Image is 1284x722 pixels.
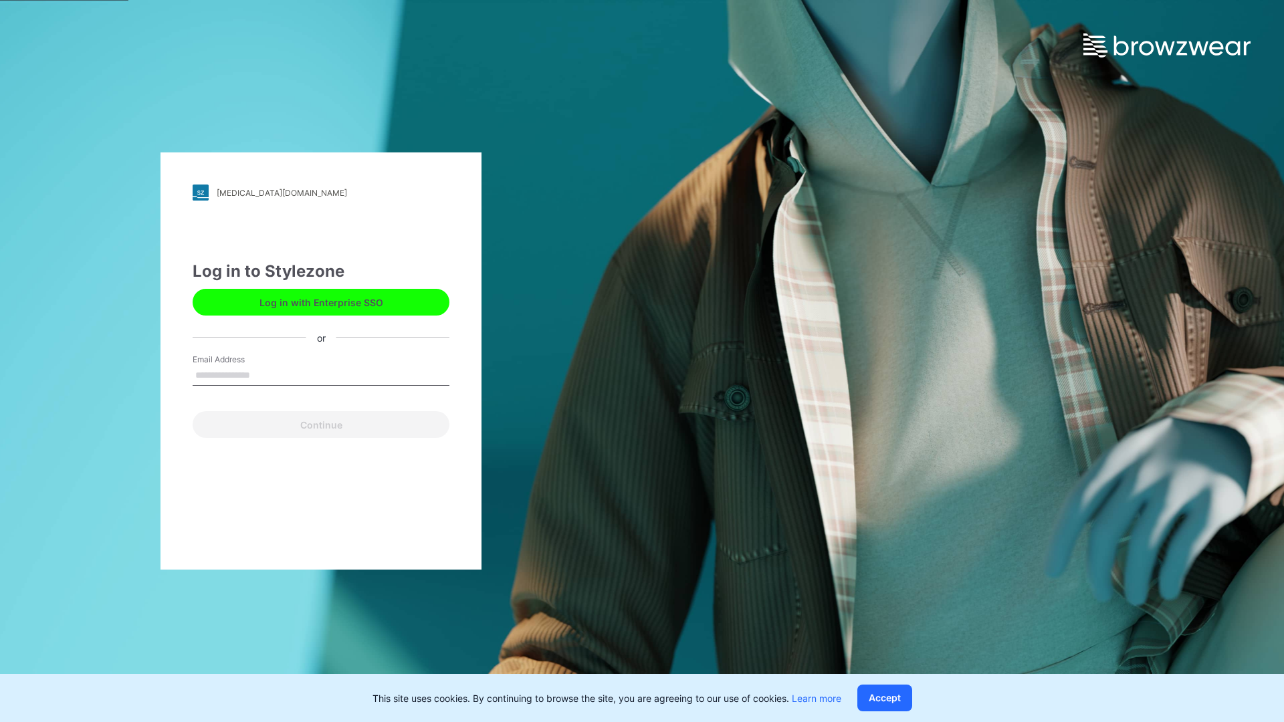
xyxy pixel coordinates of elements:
[792,693,841,704] a: Learn more
[306,330,336,344] div: or
[193,289,449,316] button: Log in with Enterprise SSO
[193,259,449,283] div: Log in to Stylezone
[1083,33,1251,57] img: browzwear-logo.e42bd6dac1945053ebaf764b6aa21510.svg
[217,188,347,198] div: [MEDICAL_DATA][DOMAIN_NAME]
[193,354,286,366] label: Email Address
[372,691,841,705] p: This site uses cookies. By continuing to browse the site, you are agreeing to our use of cookies.
[193,185,449,201] a: [MEDICAL_DATA][DOMAIN_NAME]
[857,685,912,711] button: Accept
[193,185,209,201] img: stylezone-logo.562084cfcfab977791bfbf7441f1a819.svg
